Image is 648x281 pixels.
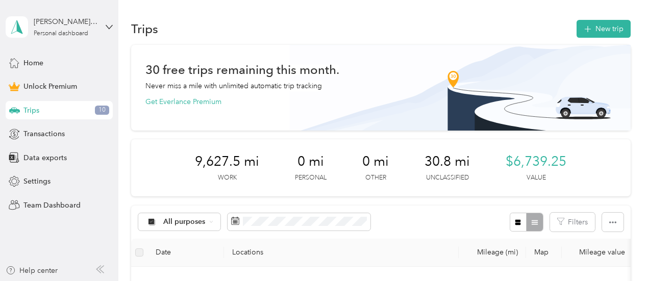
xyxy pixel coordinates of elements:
button: Get Everlance Premium [145,96,221,107]
p: Value [527,173,546,183]
p: Work [218,173,237,183]
p: Unclassified [426,173,469,183]
span: Settings [23,176,51,187]
div: [PERSON_NAME][EMAIL_ADDRESS][DOMAIN_NAME] [34,16,97,27]
span: Unlock Premium [23,81,77,92]
span: Trips [23,105,39,116]
img: Banner [289,45,631,131]
span: All purposes [163,218,206,225]
span: 0 mi [297,154,324,170]
th: Map [526,239,562,267]
p: Other [365,173,386,183]
div: Personal dashboard [34,31,88,37]
th: Date [147,239,224,267]
p: Personal [295,173,327,183]
span: 0 mi [362,154,389,170]
th: Mileage (mi) [459,239,526,267]
span: 30.8 mi [425,154,470,170]
span: Team Dashboard [23,200,81,211]
button: Filters [550,213,595,232]
span: Home [23,58,43,68]
h1: Trips [131,23,158,34]
span: Data exports [23,152,67,163]
span: 10 [95,106,109,115]
p: Never miss a mile with unlimited automatic trip tracking [145,81,322,91]
iframe: Everlance-gr Chat Button Frame [591,224,648,281]
h1: 30 free trips remaining this month. [145,64,339,75]
th: Locations [224,239,459,267]
span: 9,627.5 mi [195,154,259,170]
button: Help center [6,265,58,276]
th: Mileage value [562,239,633,267]
span: Transactions [23,129,65,139]
button: New trip [577,20,631,38]
span: $6,739.25 [506,154,566,170]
